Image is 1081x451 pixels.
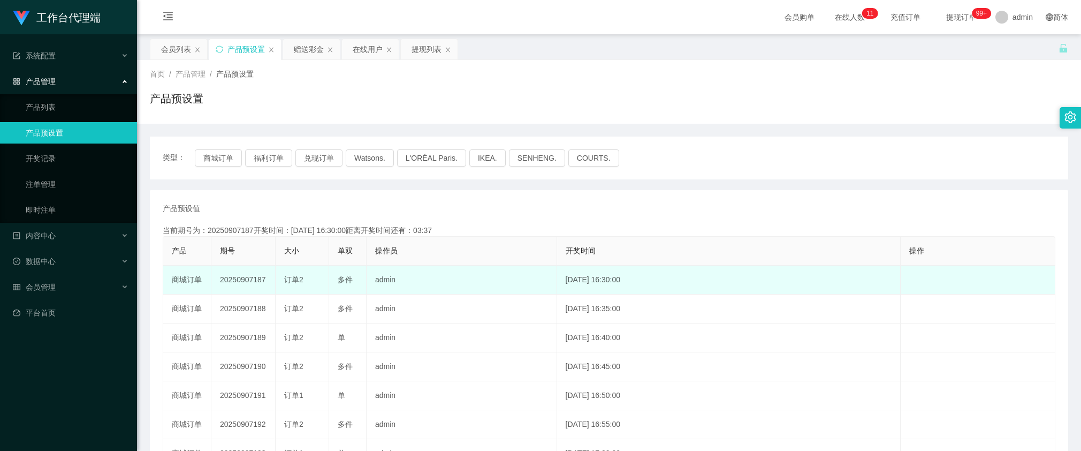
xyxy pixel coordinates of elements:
td: admin [367,352,557,381]
i: 图标: global [1046,13,1053,21]
td: 商城订单 [163,266,211,295]
span: 订单2 [284,420,303,429]
button: 福利订单 [245,149,292,167]
p: 1 [870,8,874,19]
div: 当前期号为：20250907187开奖时间：[DATE] 16:30:00距离开奖时间还有：03:37 [163,225,1055,236]
td: 商城订单 [163,352,211,381]
i: 图标: profile [13,232,20,239]
td: 商城订单 [163,324,211,352]
i: 图标: menu-fold [150,1,186,35]
span: 期号 [220,246,235,255]
span: 开奖时间 [566,246,596,255]
div: 在线用户 [353,39,383,59]
td: [DATE] 16:55:00 [557,410,901,439]
i: 图标: close [327,47,333,53]
sup: 1109 [972,8,991,19]
a: 即时注单 [26,199,128,221]
td: 20250907189 [211,324,276,352]
sup: 11 [862,8,878,19]
i: 图标: close [386,47,392,53]
td: admin [367,295,557,324]
div: 提现列表 [412,39,441,59]
button: SENHENG. [509,149,565,167]
button: IKEA. [469,149,506,167]
a: 产品列表 [26,96,128,118]
button: Watsons. [346,149,394,167]
span: 订单2 [284,275,303,284]
span: 多件 [338,304,353,313]
span: 多件 [338,362,353,371]
span: 大小 [284,246,299,255]
span: 单 [338,333,345,342]
h1: 工作台代理端 [36,1,101,35]
td: [DATE] 16:50:00 [557,381,901,410]
div: 会员列表 [161,39,191,59]
span: 操作员 [375,246,398,255]
td: [DATE] 16:45:00 [557,352,901,381]
span: 产品管理 [13,77,56,86]
img: logo.9652507e.png [13,11,30,26]
td: 20250907191 [211,381,276,410]
i: 图标: close [194,47,201,53]
i: 图标: setting [1064,111,1076,123]
a: 图标: dashboard平台首页 [13,302,128,324]
span: 类型： [163,149,195,167]
button: 兑现订单 [295,149,342,167]
button: 商城订单 [195,149,242,167]
span: 订单2 [284,304,303,313]
a: 开奖记录 [26,148,128,169]
i: 图标: close [268,47,275,53]
button: L'ORÉAL Paris. [397,149,466,167]
span: 订单1 [284,391,303,400]
span: 内容中心 [13,231,56,240]
i: 图标: form [13,52,20,59]
a: 注单管理 [26,174,128,195]
span: 首页 [150,70,165,78]
td: 商城订单 [163,295,211,324]
td: admin [367,381,557,410]
div: 产品预设置 [227,39,265,59]
span: 提现订单 [941,13,981,21]
span: 在线人数 [829,13,870,21]
span: 多件 [338,275,353,284]
span: 数据中心 [13,257,56,266]
span: 充值订单 [885,13,926,21]
span: 订单2 [284,333,303,342]
p: 1 [866,8,870,19]
span: 会员管理 [13,283,56,291]
td: 20250907188 [211,295,276,324]
td: 商城订单 [163,410,211,439]
a: 产品预设置 [26,122,128,144]
i: 图标: sync [216,46,223,53]
i: 图标: table [13,283,20,291]
i: 图标: appstore-o [13,78,20,85]
td: 20250907190 [211,352,276,381]
td: admin [367,266,557,295]
i: 图标: check-circle-o [13,258,20,265]
span: 产品预设置 [216,70,254,78]
i: 图标: unlock [1059,43,1068,53]
td: 20250907187 [211,266,276,295]
h1: 产品预设置 [150,91,203,107]
button: COURTS. [568,149,619,167]
span: 产品管理 [176,70,205,78]
span: 单 [338,391,345,400]
td: 20250907192 [211,410,276,439]
td: [DATE] 16:35:00 [557,295,901,324]
div: 赠送彩金 [294,39,324,59]
span: 产品预设值 [163,203,200,214]
span: / [169,70,171,78]
span: 系统配置 [13,51,56,60]
td: admin [367,410,557,439]
span: / [210,70,212,78]
i: 图标: close [445,47,451,53]
td: [DATE] 16:40:00 [557,324,901,352]
span: 多件 [338,420,353,429]
span: 订单2 [284,362,303,371]
td: 商城订单 [163,381,211,410]
a: 工作台代理端 [13,13,101,21]
span: 操作 [909,246,924,255]
td: [DATE] 16:30:00 [557,266,901,295]
span: 产品 [172,246,187,255]
span: 单双 [338,246,353,255]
